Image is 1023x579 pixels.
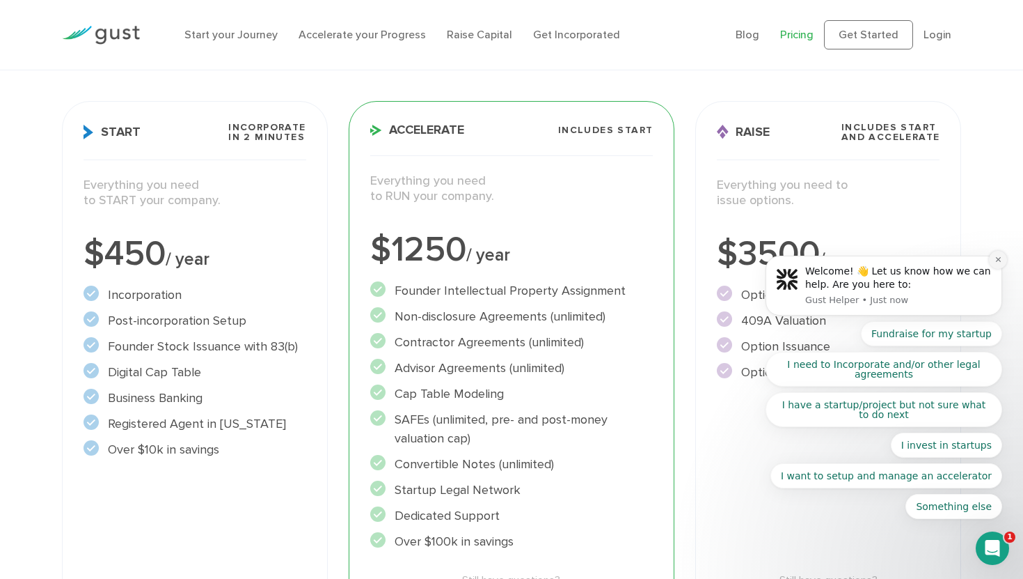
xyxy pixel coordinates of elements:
[717,337,939,356] li: Option Issuance
[84,440,306,459] li: Over $10k in savings
[824,20,913,49] a: Get Started
[736,28,759,41] a: Blog
[370,333,653,352] li: Contractor Agreements (unlimited)
[84,337,306,356] li: Founder Stock Issuance with 83(b)
[84,363,306,382] li: Digital Cap Table
[780,28,814,41] a: Pricing
[84,286,306,304] li: Incorporation
[299,28,426,41] a: Accelerate your Progress
[370,173,653,205] p: Everything you need to RUN your company.
[370,455,653,474] li: Convertible Notes (unlimited)
[84,178,306,209] p: Everything you need to START your company.
[370,281,653,300] li: Founder Intellectual Property Assignment
[370,481,653,500] li: Startup Legal Network
[370,125,382,136] img: Accelerate Icon
[370,507,653,525] li: Dedicated Support
[717,125,729,139] img: Raise Icon
[717,286,939,304] li: Option Plan
[370,307,653,326] li: Non-disclosure Agreements (unlimited)
[370,124,464,137] span: Accelerate
[166,249,209,270] span: / year
[717,363,939,382] li: Option Exercise
[533,28,620,41] a: Get Incorporated
[228,123,306,142] span: Incorporate in 2 Minutes
[370,532,653,551] li: Over $100k in savings
[953,512,1023,579] div: Chat Widget
[370,359,653,378] li: Advisor Agreements (unlimited)
[717,178,939,209] p: Everything you need to issue options.
[84,125,94,139] img: Start Icon X2
[447,28,512,41] a: Raise Capital
[717,237,939,272] div: $3500
[923,28,951,41] a: Login
[370,233,653,268] div: $1250
[84,389,306,408] li: Business Banking
[84,125,141,139] span: Start
[717,125,770,139] span: Raise
[184,28,278,41] a: Start your Journey
[370,385,653,403] li: Cap Table Modeling
[62,26,140,45] img: Gust Logo
[84,415,306,433] li: Registered Agent in [US_STATE]
[84,237,306,272] div: $450
[370,410,653,448] li: SAFEs (unlimited, pre- and post-money valuation cap)
[466,245,510,265] span: / year
[84,311,306,330] li: Post-incorporation Setup
[953,512,1023,579] iframe: To enrich screen reader interactions, please activate Accessibility in Grammarly extension settings
[717,311,939,330] li: 409A Valuation
[745,37,1023,541] iframe: Intercom notifications message
[558,125,653,135] span: Includes START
